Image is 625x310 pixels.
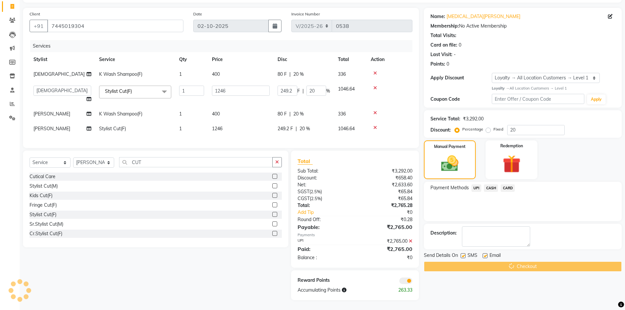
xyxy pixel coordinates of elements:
div: UPI [293,238,355,245]
div: ₹0.28 [355,216,417,223]
a: Add Tip [293,209,365,216]
span: 336 [338,71,346,77]
input: Search or Scan [119,157,273,167]
div: Coupon Code [430,96,492,103]
a: [MEDICAL_DATA][PERSON_NAME] [447,13,520,20]
div: 263.33 [386,287,417,294]
div: Cutical Care [30,173,55,180]
div: Apply Discount [430,74,492,81]
span: Payment Methods [430,184,469,191]
div: Total: [293,202,355,209]
span: CARD [501,184,515,192]
span: 1 [179,71,182,77]
span: 1046.64 [338,126,355,132]
label: Fixed [493,126,503,132]
span: [PERSON_NAME] [33,126,70,132]
div: ₹2,765.00 [355,223,417,231]
span: 1046.64 [338,86,355,92]
button: +91 [30,20,48,32]
img: _gift.svg [497,153,526,175]
span: | [289,111,291,117]
div: Reward Points [293,277,355,284]
span: 80 F [278,71,287,78]
div: ₹2,765.00 [355,238,417,245]
span: Total [298,158,313,165]
span: [DEMOGRAPHIC_DATA] [33,71,85,77]
div: Stylist Cut(M) [30,183,58,190]
div: ( ) [293,195,355,202]
span: | [302,88,304,94]
div: Net: [293,181,355,188]
th: Disc [274,52,334,67]
span: 2.5% [311,196,321,201]
span: CGST [298,196,310,201]
span: UPI [471,184,482,192]
span: 400 [212,71,220,77]
label: Percentage [462,126,483,132]
div: ₹3,292.00 [355,168,417,175]
label: Client [30,11,40,17]
div: Stylist Cut(F) [30,211,56,218]
span: Email [490,252,501,260]
div: ₹65.84 [355,195,417,202]
div: ₹0 [355,254,417,261]
div: 0 [459,42,461,49]
div: Accumulating Points [293,287,386,294]
input: Enter Offer / Coupon Code [492,94,584,104]
th: Service [95,52,175,67]
div: Payable: [293,223,355,231]
span: 336 [338,111,346,117]
span: 20 % [300,125,310,132]
span: SGST [298,189,309,195]
th: Total [334,52,367,67]
div: ₹3,292.00 [463,115,484,122]
img: _cash.svg [436,154,464,174]
div: ₹0 [365,209,417,216]
div: Name: [430,13,445,20]
div: Card on file: [430,42,457,49]
button: Apply [587,94,606,104]
span: 20 % [293,111,304,117]
span: 1246 [212,126,222,132]
label: Manual Payment [434,144,466,150]
th: Qty [175,52,208,67]
span: 249.2 F [278,125,293,132]
span: Stylist Cut(F) [99,126,126,132]
div: Service Total: [430,115,460,122]
label: Redemption [500,143,523,149]
div: Discount: [293,175,355,181]
span: 80 F [278,111,287,117]
th: Stylist [30,52,95,67]
div: ₹2,765.28 [355,202,417,209]
div: ( ) [293,188,355,195]
span: 2.5% [311,189,321,194]
div: Kids Cut(F) [30,192,52,199]
span: [PERSON_NAME] [33,111,70,117]
div: Description: [430,230,457,237]
span: | [289,71,291,78]
span: % [326,88,330,94]
div: Balance : [293,254,355,261]
div: Payments [298,232,412,238]
span: | [296,125,297,132]
span: 20 % [293,71,304,78]
div: ₹65.84 [355,188,417,195]
label: Invoice Number [291,11,320,17]
span: K Wash Shampoo(F) [99,71,142,77]
div: Sub Total: [293,168,355,175]
div: ₹2,765.00 [355,245,417,253]
div: Sr.Stylist Cut(M) [30,221,63,228]
strong: Loyalty → [492,86,509,91]
div: Points: [430,61,445,68]
a: x [132,88,135,94]
label: Date [193,11,202,17]
span: 400 [212,111,220,117]
div: ₹2,633.60 [355,181,417,188]
input: Search by Name/Mobile/Email/Code [47,20,183,32]
span: 1 [179,111,182,117]
div: ₹658.40 [355,175,417,181]
div: All Location Customers → Level 1 [492,86,615,91]
div: - [454,51,456,58]
th: Action [367,52,412,67]
div: Round Off: [293,216,355,223]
